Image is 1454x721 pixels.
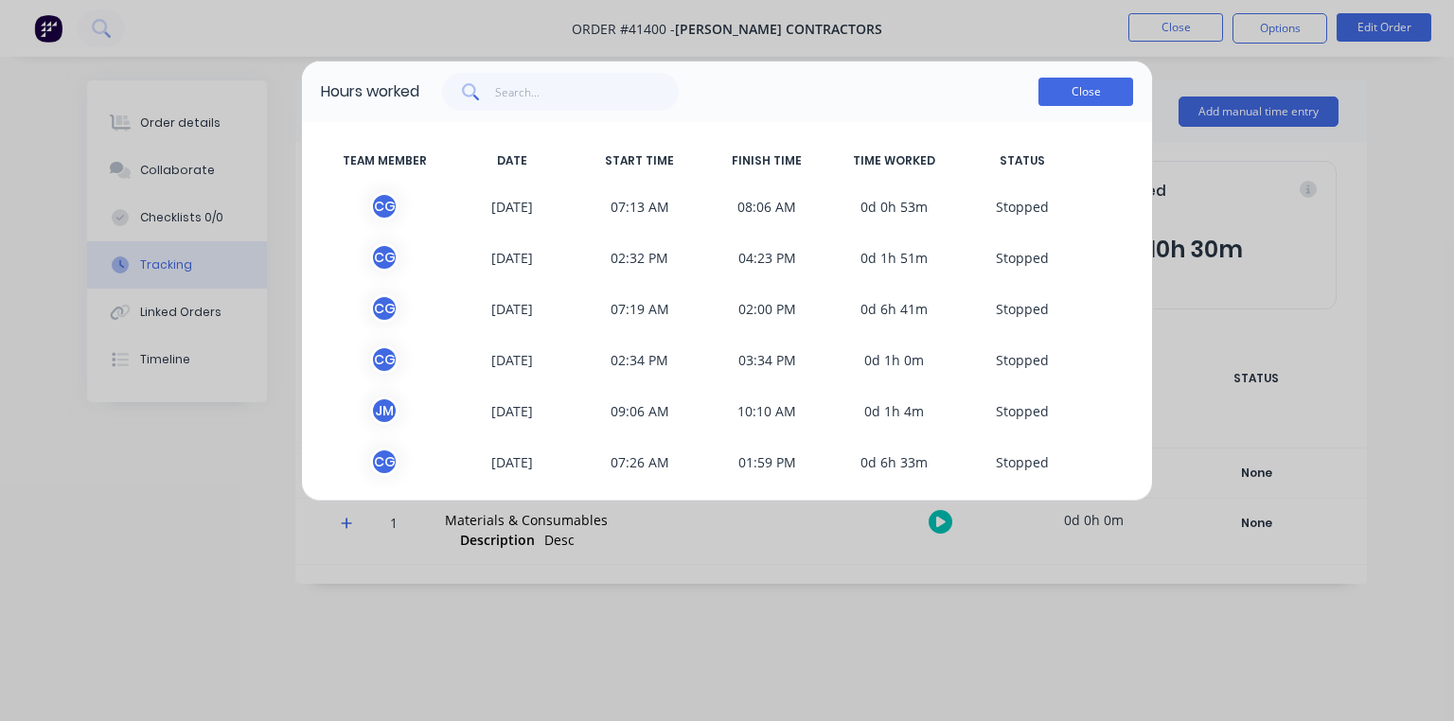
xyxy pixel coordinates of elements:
[1038,78,1133,106] button: Close
[449,294,576,323] span: [DATE]
[703,396,831,425] span: 10:10 AM
[831,345,959,374] span: 0d 1h 0m
[831,294,959,323] span: 0d 6h 41m
[370,243,399,272] div: C G
[703,152,831,169] span: FINISH TIME
[831,243,959,272] span: 0d 1h 51m
[370,192,399,220] div: C G
[958,294,1086,323] span: S topped
[449,192,576,220] span: [DATE]
[831,152,959,169] span: TIME WORKED
[958,192,1086,220] span: S topped
[576,152,703,169] span: START TIME
[576,345,703,374] span: 02:34 PM
[576,396,703,425] span: 09:06 AM
[449,396,576,425] span: [DATE]
[495,73,680,111] input: Search...
[321,80,419,103] div: Hours worked
[576,448,703,476] span: 07:26 AM
[576,192,703,220] span: 07:13 AM
[576,294,703,323] span: 07:19 AM
[449,345,576,374] span: [DATE]
[449,448,576,476] span: [DATE]
[831,448,959,476] span: 0d 6h 33m
[958,448,1086,476] span: S topped
[958,396,1086,425] span: S topped
[958,345,1086,374] span: S topped
[703,448,831,476] span: 01:59 PM
[831,192,959,220] span: 0d 0h 53m
[449,152,576,169] span: DATE
[576,243,703,272] span: 02:32 PM
[958,243,1086,272] span: S topped
[958,152,1086,169] span: STATUS
[321,152,449,169] span: TEAM MEMBER
[370,448,399,476] div: C G
[703,243,831,272] span: 04:23 PM
[703,192,831,220] span: 08:06 AM
[831,396,959,425] span: 0d 1h 4m
[449,243,576,272] span: [DATE]
[703,345,831,374] span: 03:34 PM
[703,294,831,323] span: 02:00 PM
[370,396,399,425] div: J M
[370,345,399,374] div: C G
[370,294,399,323] div: C G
